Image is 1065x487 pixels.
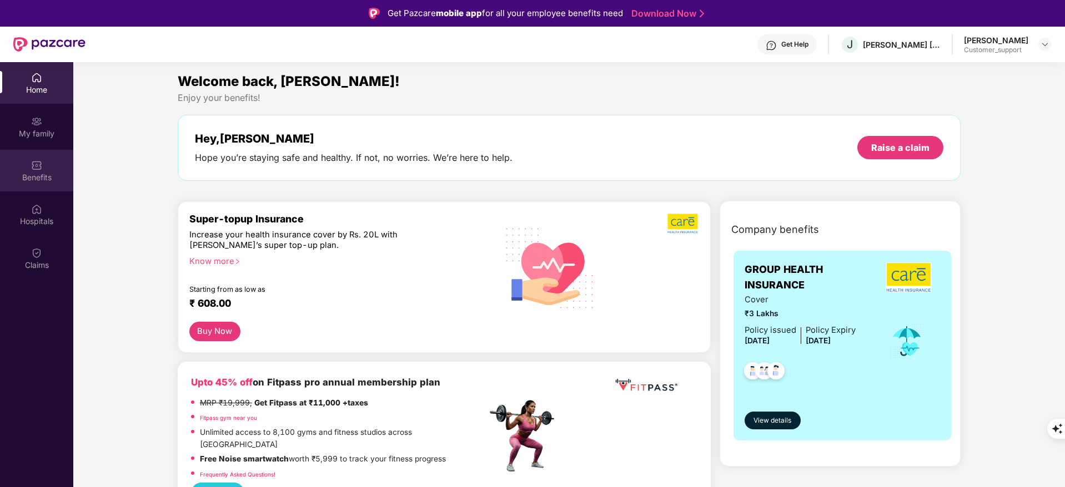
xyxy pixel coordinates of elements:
strong: Free Noise smartwatch [200,454,289,463]
b: Upto 45% off [191,377,253,388]
del: MRP ₹19,999, [200,398,252,407]
img: svg+xml;base64,PHN2ZyBpZD0iSG9tZSIgeG1sbnM9Imh0dHA6Ly93d3cudzMub3JnLzIwMDAvc3ZnIiB3aWR0aD0iMjAiIG... [31,72,42,83]
div: Customer_support [964,45,1028,54]
img: svg+xml;base64,PHN2ZyB3aWR0aD0iMjAiIGhlaWdodD0iMjAiIHZpZXdCb3g9IjAgMCAyMCAyMCIgZmlsbD0ibm9uZSIgeG... [31,116,42,127]
img: insurerLogo [886,262,932,292]
img: svg+xml;base64,PHN2ZyB4bWxucz0iaHR0cDovL3d3dy53My5vcmcvMjAwMC9zdmciIHdpZHRoPSI0OC45MTUiIGhlaWdodD... [751,359,778,386]
div: ₹ 608.00 [189,297,476,311]
span: J [847,38,853,51]
div: Raise a claim [871,141,930,154]
div: Hey, [PERSON_NAME] [195,132,513,145]
img: New Pazcare Logo [13,37,86,52]
span: ₹3 Lakhs [745,308,856,320]
div: Policy Expiry [806,324,856,337]
span: [DATE] [745,336,770,345]
button: Buy Now [189,322,240,341]
img: svg+xml;base64,PHN2ZyB4bWxucz0iaHR0cDovL3d3dy53My5vcmcvMjAwMC9zdmciIHhtbG5zOnhsaW5rPSJodHRwOi8vd3... [497,214,603,321]
img: svg+xml;base64,PHN2ZyB4bWxucz0iaHR0cDovL3d3dy53My5vcmcvMjAwMC9zdmciIHdpZHRoPSI0OC45NDMiIGhlaWdodD... [762,359,790,386]
div: [PERSON_NAME] [PERSON_NAME] [863,39,941,50]
strong: Get Fitpass at ₹11,000 +taxes [254,398,368,407]
div: Know more [189,256,480,264]
div: Get Pazcare for all your employee benefits need [388,7,623,20]
b: on Fitpass pro annual membership plan [191,377,440,388]
div: Hope you’re staying safe and healthy. If not, no worries. We’re here to help. [195,152,513,164]
img: Stroke [700,8,704,19]
div: Increase your health insurance cover by Rs. 20L with [PERSON_NAME]’s super top-up plan. [189,230,439,251]
img: svg+xml;base64,PHN2ZyBpZD0iSGVscC0zMngzMiIgeG1sbnM9Imh0dHA6Ly93d3cudzMub3JnLzIwMDAvc3ZnIiB3aWR0aD... [766,40,777,51]
img: svg+xml;base64,PHN2ZyBpZD0iQmVuZWZpdHMiIHhtbG5zPSJodHRwOi8vd3d3LnczLm9yZy8yMDAwL3N2ZyIgd2lkdGg9Ij... [31,160,42,171]
img: Logo [369,8,380,19]
span: Welcome back, [PERSON_NAME]! [178,73,400,89]
span: [DATE] [806,336,831,345]
p: Unlimited access to 8,100 gyms and fitness studios across [GEOGRAPHIC_DATA] [200,427,486,450]
img: fppp.png [613,375,680,395]
a: Download Now [631,8,701,19]
img: b5dec4f62d2307b9de63beb79f102df3.png [667,213,699,234]
div: Policy issued [745,324,796,337]
img: svg+xml;base64,PHN2ZyBpZD0iRHJvcGRvd24tMzJ4MzIiIHhtbG5zPSJodHRwOi8vd3d3LnczLm9yZy8yMDAwL3N2ZyIgd2... [1041,40,1049,49]
div: Super-topup Insurance [189,213,487,225]
a: Frequently Asked Questions! [200,471,275,478]
div: Enjoy your benefits! [178,92,961,104]
div: [PERSON_NAME] [964,35,1028,45]
span: Cover [745,293,856,306]
img: svg+xml;base64,PHN2ZyBpZD0iSG9zcGl0YWxzIiB4bWxucz0iaHR0cDovL3d3dy53My5vcmcvMjAwMC9zdmciIHdpZHRoPS... [31,204,42,215]
p: worth ₹5,999 to track your fitness progress [200,453,446,465]
a: Fitpass gym near you [200,414,257,421]
strong: mobile app [436,8,482,18]
button: View details [745,412,801,429]
span: Company benefits [731,222,819,237]
span: GROUP HEALTH INSURANCE [745,262,877,293]
img: svg+xml;base64,PHN2ZyB4bWxucz0iaHR0cDovL3d3dy53My5vcmcvMjAwMC9zdmciIHdpZHRoPSI0OC45NDMiIGhlaWdodD... [739,359,766,386]
div: Starting from as low as [189,285,440,293]
div: Get Help [781,40,808,49]
span: right [234,258,240,265]
img: fpp.png [486,397,564,475]
img: icon [889,323,925,359]
span: View details [753,415,791,426]
img: svg+xml;base64,PHN2ZyBpZD0iQ2xhaW0iIHhtbG5zPSJodHRwOi8vd3d3LnczLm9yZy8yMDAwL3N2ZyIgd2lkdGg9IjIwIi... [31,247,42,258]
